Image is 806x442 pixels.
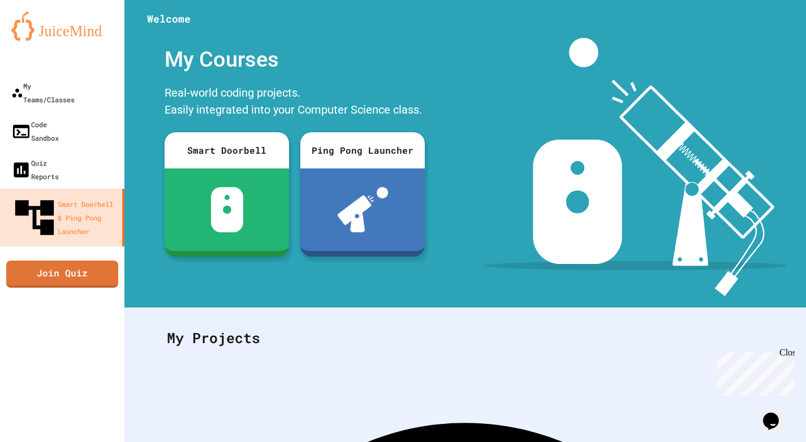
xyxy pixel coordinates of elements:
img: banner-image-my-projects.png [484,38,787,296]
div: Quiz Reports [11,156,59,183]
div: Chat with us now!Close [5,5,78,72]
img: sdb-white.svg [211,187,243,232]
img: ppl-with-ball.png [338,187,388,232]
div: My Teams/Classes [11,79,75,106]
div: Real-world coding projects. Easily integrated into your Computer Science class. [159,81,430,124]
img: logo-orange.svg [11,11,113,41]
div: My Courses [159,38,430,81]
div: My Projects [156,316,775,360]
iframe: chat widget [758,397,795,431]
div: Code Sandbox [11,118,59,145]
div: Smart Doorbell & Ping Pong Launcher [11,194,118,241]
div: Smart Doorbell [165,132,289,168]
a: Join Quiz [6,261,118,288]
div: Ping Pong Launcher [300,132,425,168]
iframe: chat widget [712,348,795,396]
